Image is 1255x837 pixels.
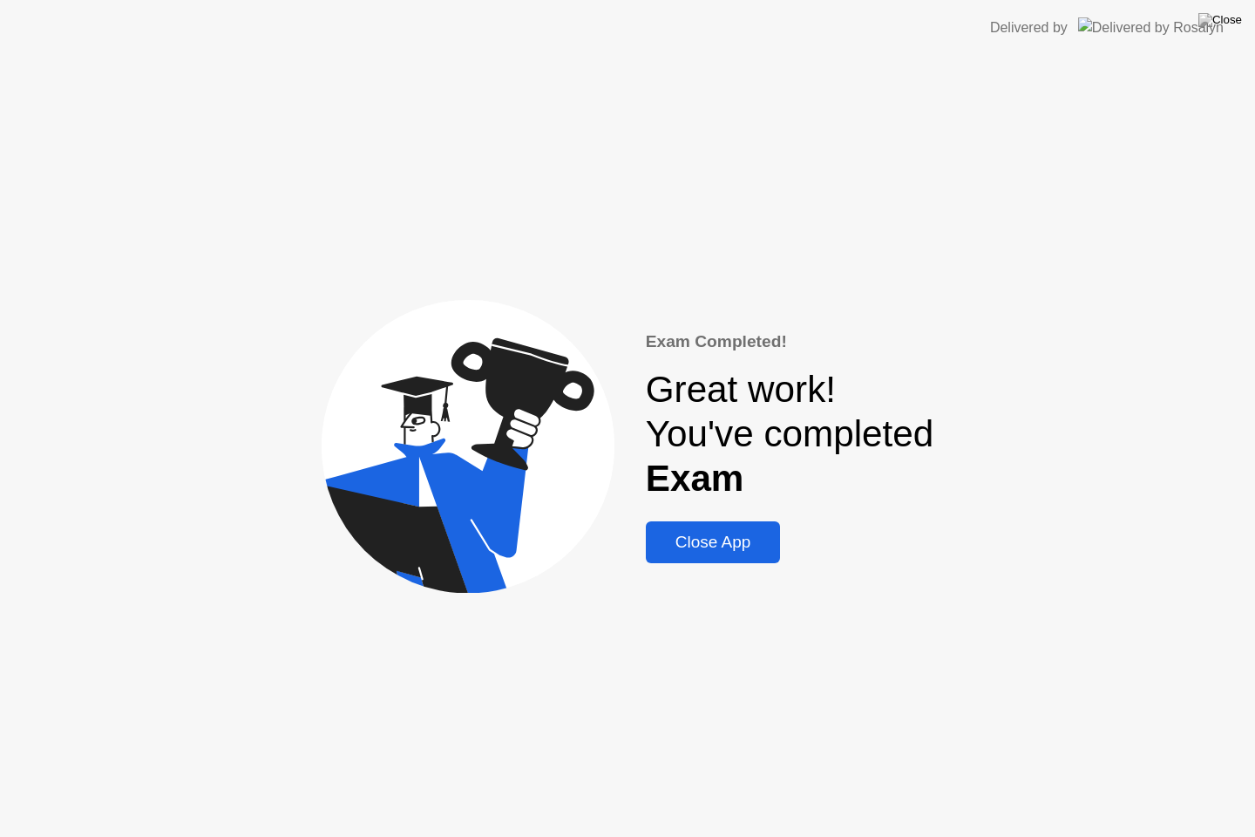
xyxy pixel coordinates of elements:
[646,458,744,499] b: Exam
[646,330,934,355] div: Exam Completed!
[651,533,776,552] div: Close App
[646,521,781,563] button: Close App
[1198,13,1242,27] img: Close
[990,17,1068,38] div: Delivered by
[1078,17,1224,37] img: Delivered by Rosalyn
[646,368,934,500] div: Great work! You've completed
